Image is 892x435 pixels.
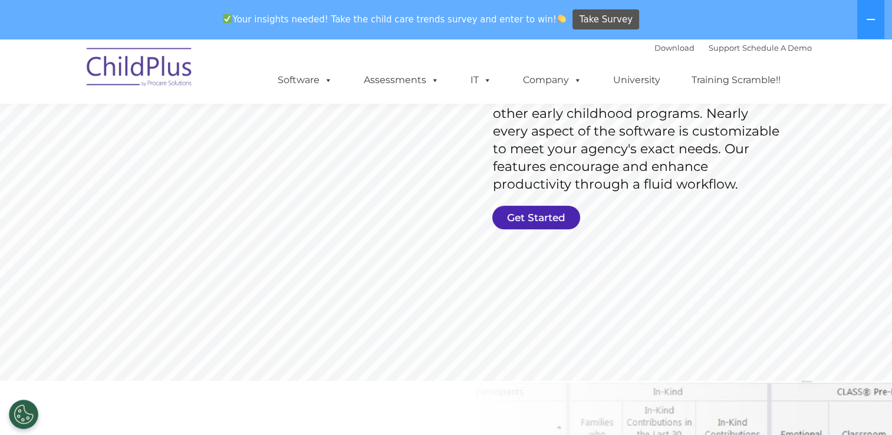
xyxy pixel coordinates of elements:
button: Cookies Settings [9,400,38,429]
a: Company [511,68,594,92]
span: Take Survey [580,9,633,30]
a: Training Scramble!! [680,68,792,92]
img: ✅ [223,14,232,23]
a: University [601,68,672,92]
a: Get Started [492,206,580,229]
font: | [654,43,812,52]
a: Download [654,43,694,52]
a: Schedule A Demo [742,43,812,52]
a: Take Survey [572,9,639,30]
img: 👏 [557,14,566,23]
a: Software [266,68,344,92]
rs-layer: ChildPlus is an all-in-one software solution for Head Start, EHS, Migrant, State Pre-K, or other ... [493,70,785,193]
span: Your insights needed! Take the child care trends survey and enter to win! [218,8,571,31]
a: Assessments [352,68,451,92]
a: IT [459,68,503,92]
img: ChildPlus by Procare Solutions [81,39,199,98]
a: Support [709,43,740,52]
